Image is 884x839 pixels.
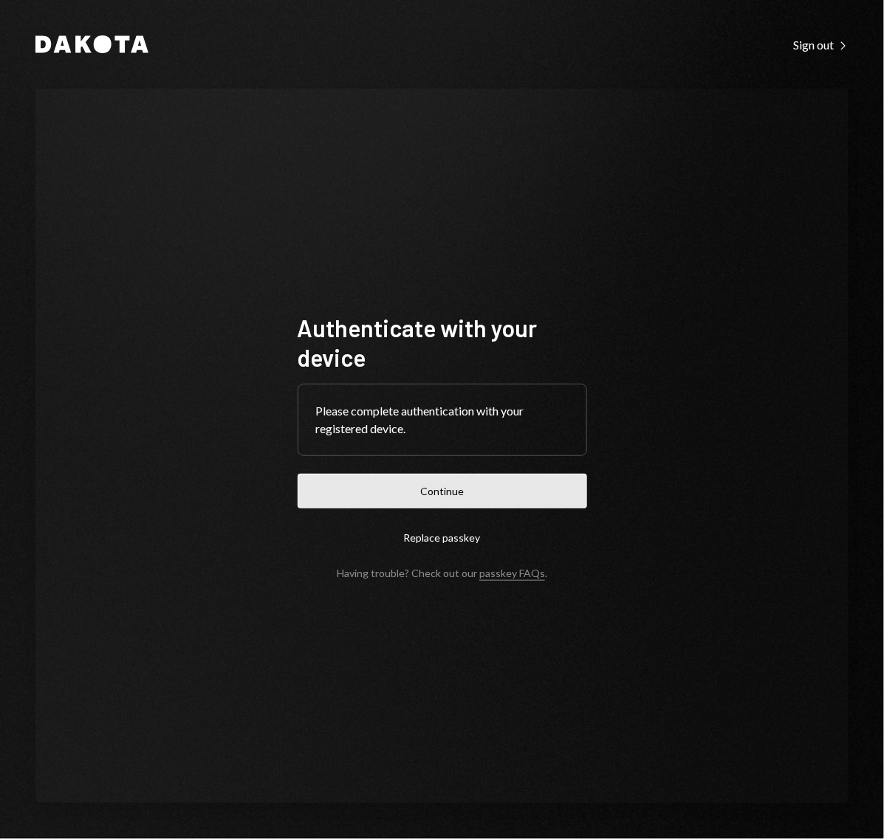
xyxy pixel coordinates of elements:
button: Continue [298,474,587,508]
div: Sign out [793,38,849,52]
h1: Authenticate with your device [298,313,587,372]
button: Replace passkey [298,520,587,555]
a: Sign out [793,36,849,52]
a: passkey FAQs [479,567,545,581]
div: Please complete authentication with your registered device. [316,402,569,438]
div: Having trouble? Check out our . [337,567,547,579]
